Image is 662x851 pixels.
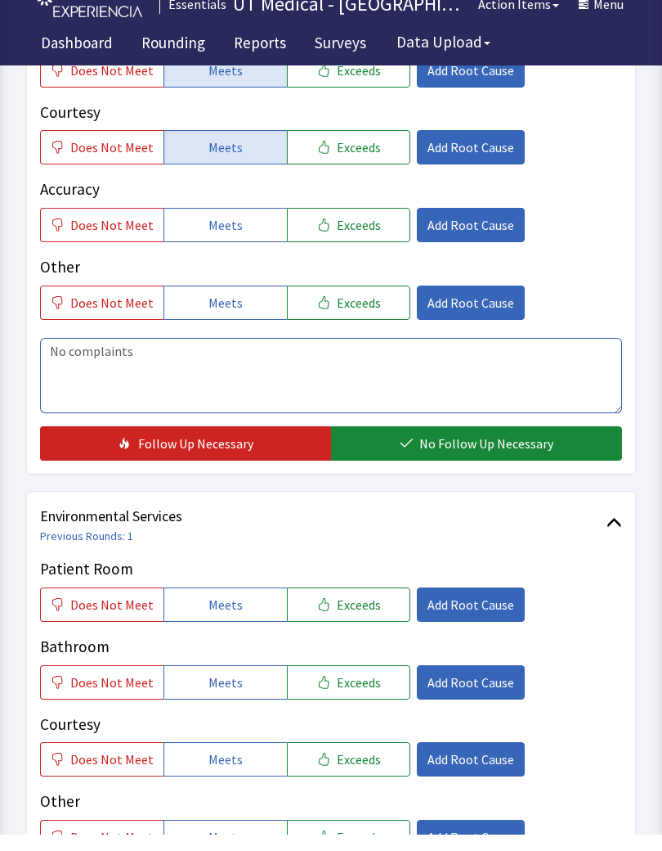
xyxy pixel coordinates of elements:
[40,759,163,793] button: Does Not Meet
[208,766,243,786] span: Meets
[427,611,514,631] span: Add Root Cause
[40,521,606,544] span: Environmental Services
[287,146,410,181] button: Exceeds
[287,604,410,638] button: Exceeds
[208,611,243,631] span: Meets
[387,43,500,74] button: Data Upload
[419,450,553,470] span: No Follow Up Necessary
[417,224,525,259] button: Add Root Cause
[163,682,287,716] button: Meets
[40,272,622,295] p: Other
[40,682,163,716] button: Does Not Meet
[417,682,525,716] button: Add Root Cause
[417,70,525,104] button: Add Root Cause
[417,604,525,638] button: Add Root Cause
[337,689,381,709] span: Exceeds
[138,450,253,470] span: Follow Up Necessary
[70,232,154,251] span: Does Not Meet
[569,4,633,37] button: Menu
[287,682,410,716] button: Exceeds
[40,117,622,141] p: Courtesy
[38,7,142,34] img: experiencia_logo.png
[221,41,298,82] a: Reports
[40,545,133,560] a: Previous Rounds: 1
[163,604,287,638] button: Meets
[208,232,243,251] span: Meets
[70,77,154,97] span: Does Not Meet
[40,224,163,259] button: Does Not Meet
[163,302,287,336] button: Meets
[163,70,287,104] button: Meets
[208,689,243,709] span: Meets
[427,77,514,97] span: Add Root Cause
[129,41,217,82] a: Rounding
[302,41,378,82] a: Surveys
[427,309,514,329] span: Add Root Cause
[159,11,226,30] div: Essentials
[287,224,410,259] button: Exceeds
[40,302,163,336] button: Does Not Meet
[40,604,163,638] button: Does Not Meet
[70,611,154,631] span: Does Not Meet
[40,146,163,181] button: Does Not Meet
[70,154,154,173] span: Does Not Meet
[208,77,243,97] span: Meets
[417,146,525,181] button: Add Root Cause
[29,41,125,82] a: Dashboard
[40,651,622,675] p: Bathroom
[40,574,622,597] p: Patient Room
[163,224,287,259] button: Meets
[40,806,622,830] p: Other
[287,70,410,104] button: Exceeds
[40,443,331,477] button: Follow Up Necessary
[427,232,514,251] span: Add Root Cause
[427,154,514,173] span: Add Root Cause
[417,759,525,793] button: Add Root Cause
[337,309,381,329] span: Exceeds
[337,154,381,173] span: Exceeds
[287,759,410,793] button: Exceeds
[337,766,381,786] span: Exceeds
[233,7,468,34] p: UT Medical - [GEOGRAPHIC_DATA][US_STATE]
[70,309,154,329] span: Does Not Meet
[163,146,287,181] button: Meets
[427,689,514,709] span: Add Root Cause
[70,689,154,709] span: Does Not Meet
[40,70,163,104] button: Does Not Meet
[427,766,514,786] span: Add Root Cause
[208,154,243,173] span: Meets
[337,232,381,251] span: Exceeds
[337,77,381,97] span: Exceeds
[163,759,287,793] button: Meets
[468,4,569,37] button: Action Items
[70,766,154,786] span: Does Not Meet
[40,729,622,753] p: Courtesy
[287,302,410,336] button: Exceeds
[208,309,243,329] span: Meets
[337,611,381,631] span: Exceeds
[40,194,622,218] p: Accuracy
[417,302,525,336] button: Add Root Cause
[331,443,622,477] button: No Follow Up Necessary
